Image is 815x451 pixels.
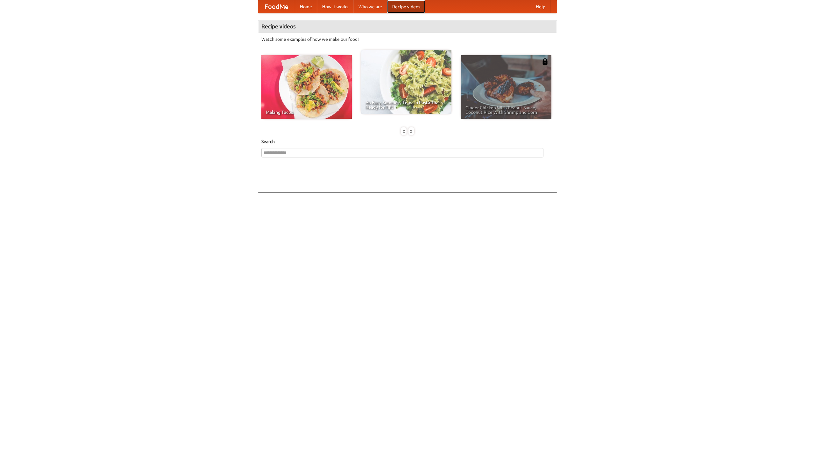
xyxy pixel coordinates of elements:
span: Making Tacos [266,110,347,114]
div: » [408,127,414,135]
a: Home [295,0,317,13]
span: An Easy, Summery Tomato Pasta That's Ready for Fall [365,100,447,109]
p: Watch some examples of how we make our food! [261,36,554,42]
a: Who we are [353,0,387,13]
a: Help [531,0,550,13]
a: FoodMe [258,0,295,13]
a: An Easy, Summery Tomato Pasta That's Ready for Fall [361,50,451,114]
a: How it works [317,0,353,13]
img: 483408.png [542,58,548,65]
a: Making Tacos [261,55,352,119]
h5: Search [261,138,554,145]
h4: Recipe videos [258,20,557,33]
div: « [401,127,407,135]
a: Recipe videos [387,0,425,13]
